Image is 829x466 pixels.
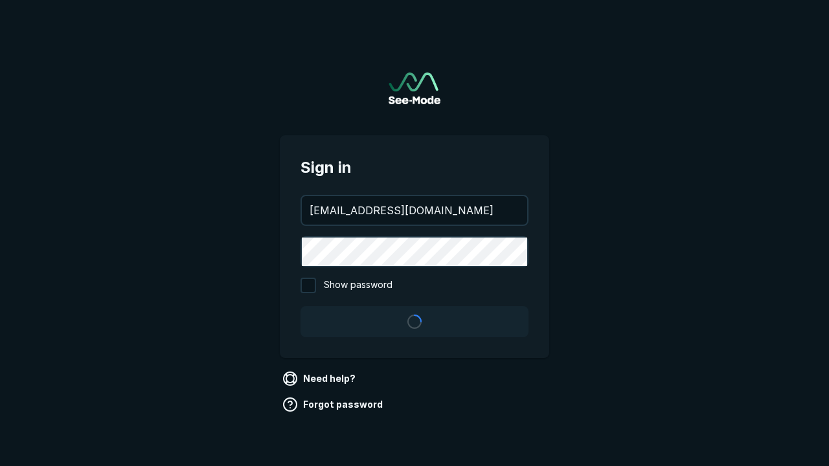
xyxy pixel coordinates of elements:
a: Go to sign in [389,72,440,104]
a: Need help? [280,368,361,389]
span: Sign in [301,156,528,179]
a: Forgot password [280,394,388,415]
img: See-Mode Logo [389,72,440,104]
span: Show password [324,278,392,293]
input: your@email.com [302,196,527,225]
